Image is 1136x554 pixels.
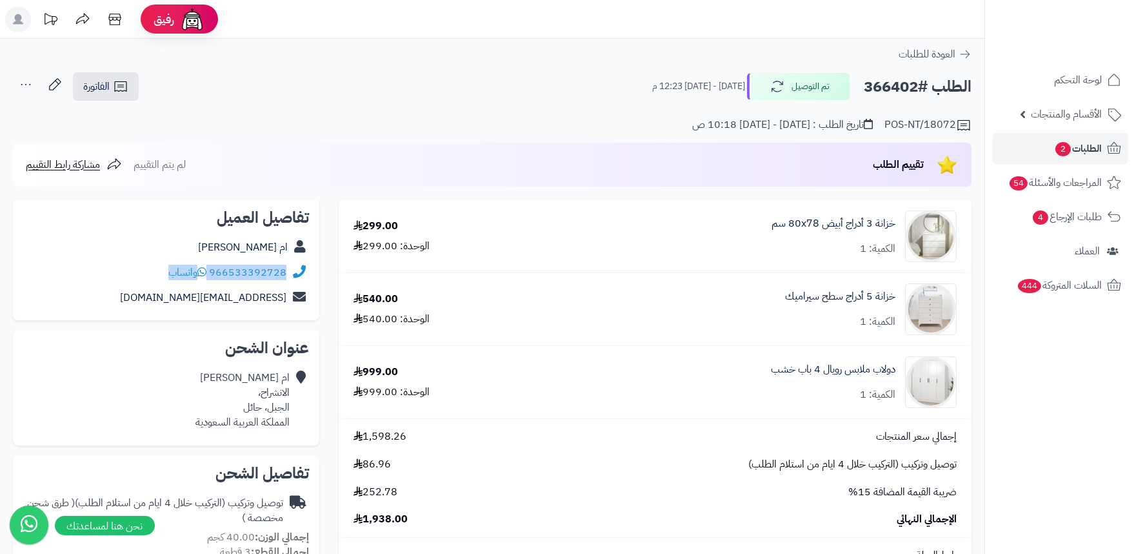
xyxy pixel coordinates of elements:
a: الفاتورة [73,72,139,101]
span: رفيق [154,12,174,27]
a: طلبات الإرجاع4 [993,201,1128,232]
div: 299.00 [354,219,398,234]
div: توصيل وتركيب (التركيب خلال 4 ايام من استلام الطلب) [23,496,283,526]
div: الكمية: 1 [860,314,895,329]
a: 966533392728 [209,265,286,280]
a: [EMAIL_ADDRESS][DOMAIN_NAME] [120,290,286,305]
span: الأقسام والمنتجات [1031,105,1102,123]
span: 86.96 [354,457,391,472]
span: لوحة التحكم [1054,71,1102,89]
div: 540.00 [354,292,398,307]
a: دولاب ملابس رويال 4 باب خشب [771,362,895,377]
img: logo-2.png [1048,36,1124,63]
a: تحديثات المنصة [34,6,66,36]
strong: إجمالي الوزن: [255,529,309,545]
span: العودة للطلبات [899,46,955,62]
button: تم التوصيل [747,73,850,100]
div: الوحدة: 999.00 [354,385,430,400]
span: 444 [1018,279,1041,293]
span: 1,598.26 [354,429,406,444]
span: 252.78 [354,485,397,500]
span: المراجعات والأسئلة [1008,174,1102,192]
h2: تفاصيل الشحن [23,466,309,481]
img: 1741718484-1-90x90.jpg [906,283,956,335]
span: إجمالي سعر المنتجات [876,429,957,444]
span: الطلبات [1054,139,1102,158]
span: الفاتورة [83,79,110,94]
a: ام [PERSON_NAME] [198,240,288,255]
div: 999.00 [354,365,398,380]
span: ( طرق شحن مخصصة ) [27,495,283,526]
span: مشاركة رابط التقييم [26,157,100,172]
span: الإجمالي النهائي [897,512,957,527]
span: توصيل وتركيب (التركيب خلال 4 ايام من استلام الطلب) [748,457,957,472]
img: ai-face.png [179,6,205,32]
a: واتساب [168,265,206,280]
span: 1,938.00 [354,512,408,527]
a: العملاء [993,236,1128,267]
a: خزانة 3 أدراج أبيض ‎80x78 سم‏ [772,216,895,231]
small: 40.00 كجم [207,529,309,545]
div: الكمية: 1 [860,387,895,402]
a: الطلبات2 [993,133,1128,164]
a: خزانة 5 أدراج سطح سيراميك [785,289,895,304]
span: طلبات الإرجاع [1031,208,1102,226]
a: لوحة التحكم [993,65,1128,96]
span: لم يتم التقييم [134,157,186,172]
h2: تفاصيل العميل [23,210,309,225]
div: الوحدة: 299.00 [354,239,430,254]
a: السلات المتروكة444 [993,270,1128,301]
span: تقييم الطلب [873,157,924,172]
div: الكمية: 1 [860,241,895,256]
a: العودة للطلبات [899,46,972,62]
div: تاريخ الطلب : [DATE] - [DATE] 10:18 ص [692,118,873,132]
span: 54 [1010,176,1028,190]
small: [DATE] - [DATE] 12:23 م [652,80,745,93]
span: ضريبة القيمة المضافة 15% [848,485,957,500]
h2: عنوان الشحن [23,340,309,356]
img: 1747845679-1-90x90.jpg [906,356,956,408]
a: مشاركة رابط التقييم [26,157,122,172]
span: 2 [1055,142,1071,156]
div: الوحدة: 540.00 [354,312,430,327]
span: السلات المتروكة [1017,276,1102,294]
span: العملاء [1075,242,1100,260]
a: المراجعات والأسئلة54 [993,167,1128,198]
div: POS-NT/18072 [884,118,972,133]
h2: الطلب #366402 [864,74,972,100]
span: 4 [1033,210,1048,225]
div: ام [PERSON_NAME] الانشراح، الجبل، حائل المملكة العربية السعودية [195,371,290,429]
img: 1747726412-1722524118422-1707225732053-1702539019812-884456456456-90x90.jpg [906,210,956,262]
